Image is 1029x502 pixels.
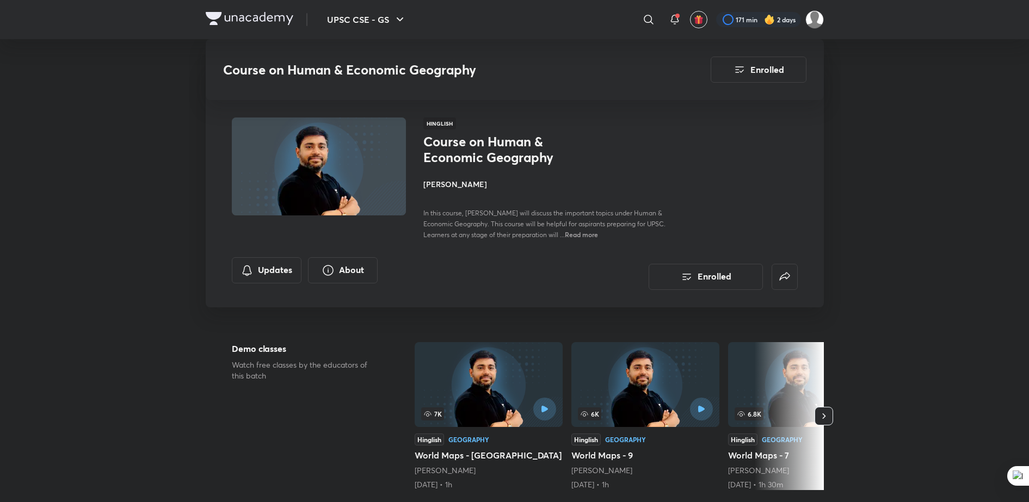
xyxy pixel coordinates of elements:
[711,57,806,83] button: Enrolled
[415,465,563,476] div: Sudarshan Gurjar
[571,449,719,462] h5: World Maps - 9
[565,230,598,239] span: Read more
[571,479,719,490] div: 29th Apr • 1h
[571,465,632,475] a: [PERSON_NAME]
[728,342,876,490] a: World Maps - 7
[571,433,601,445] div: Hinglish
[690,11,707,28] button: avatar
[415,433,444,445] div: Hinglish
[571,342,719,490] a: 6KHinglishGeographyWorld Maps - 9[PERSON_NAME][DATE] • 1h
[206,12,293,28] a: Company Logo
[605,436,646,443] div: Geography
[735,407,763,420] span: 6.8K
[728,433,757,445] div: Hinglish
[423,178,667,190] h4: [PERSON_NAME]
[232,257,301,283] button: Updates
[321,9,413,30] button: UPSC CSE - GS
[223,62,649,78] h3: Course on Human & Economic Geography
[728,449,876,462] h5: World Maps - 7
[694,15,704,24] img: avatar
[415,342,563,490] a: World Maps - Europe
[415,465,476,475] a: [PERSON_NAME]
[578,407,601,420] span: 6K
[772,264,798,290] button: false
[805,10,824,29] img: Ayushi Singh
[423,134,601,165] h1: Course on Human & Economic Geography
[206,12,293,25] img: Company Logo
[232,342,380,355] h5: Demo classes
[308,257,378,283] button: About
[415,342,563,490] a: 7KHinglishGeographyWorld Maps - [GEOGRAPHIC_DATA][PERSON_NAME][DATE] • 1h
[415,449,563,462] h5: World Maps - [GEOGRAPHIC_DATA]
[571,342,719,490] a: World Maps - 9
[415,479,563,490] div: 28th Apr • 1h
[448,436,489,443] div: Geography
[728,465,789,475] a: [PERSON_NAME]
[423,209,666,239] span: In this course, [PERSON_NAME] will discuss the important topics under Human & Economic Geography....
[232,360,380,381] p: Watch free classes by the educators of this batch
[649,264,763,290] button: Enrolled
[230,116,407,216] img: Thumbnail
[728,479,876,490] div: 1st May • 1h 30m
[764,14,775,25] img: streak
[728,342,876,490] a: 6.8KHinglishGeographyWorld Maps - 7[PERSON_NAME][DATE] • 1h 30m
[728,465,876,476] div: Sudarshan Gurjar
[421,407,444,420] span: 7K
[571,465,719,476] div: Sudarshan Gurjar
[423,117,456,129] span: Hinglish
